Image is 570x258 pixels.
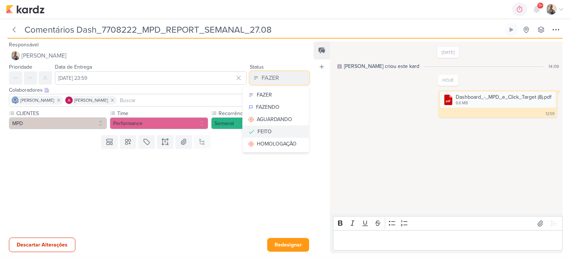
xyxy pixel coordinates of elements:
input: Buscar [118,96,307,105]
div: FAZENDO [256,103,279,111]
div: Dashboard_-_MPD_e_Click_Target (8).pdf [456,93,551,101]
button: FAZER [250,71,309,85]
span: [PERSON_NAME] [20,97,54,104]
input: Kard Sem Título [22,23,503,36]
div: Dashboard_-_MPD_e_Click_Target (8).pdf [440,92,556,108]
button: AGUARDANDO [243,113,309,125]
div: AGUARDANDO [257,115,292,123]
div: 14:09 [548,63,559,70]
button: Redesignar [267,238,309,252]
button: FAZENDO [243,101,309,113]
button: MPD [9,117,107,129]
div: [PERSON_NAME] criou este kard [344,62,419,70]
label: CLIENTES [16,110,107,117]
div: Ligar relógio [508,27,514,33]
button: Performance [110,117,208,129]
div: HOMOLOGAÇÃO [257,140,297,148]
label: Time [117,110,208,117]
div: FEITO [258,128,272,135]
div: 6.6 MB [456,100,551,106]
div: FAZER [262,74,279,82]
input: Select a date [55,71,247,85]
label: Responsável [9,42,39,48]
div: Editor toolbar [333,216,563,231]
label: Recorrência [218,110,309,117]
img: kardz.app [6,5,45,14]
div: 12:59 [546,111,554,117]
button: [PERSON_NAME] [9,49,309,62]
span: [PERSON_NAME] [74,97,108,104]
span: 9+ [538,3,543,9]
div: FAZER [257,91,272,99]
label: Status [250,64,264,70]
span: [PERSON_NAME] [22,51,66,60]
label: Data de Entrega [55,64,92,70]
label: Prioridade [9,64,32,70]
img: Iara Santos [11,51,20,60]
button: FEITO [243,125,309,138]
button: FAZER [243,89,309,101]
div: Colaboradores [9,86,309,94]
div: Editor editing area: main [333,230,563,251]
button: HOMOLOGAÇÃO [243,138,309,150]
img: Alessandra Gomes [65,97,73,104]
button: Semanal [211,117,309,129]
img: Caroline Traven De Andrade [12,97,19,104]
button: Descartar Alterações [9,238,75,252]
img: Iara Santos [546,4,557,14]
